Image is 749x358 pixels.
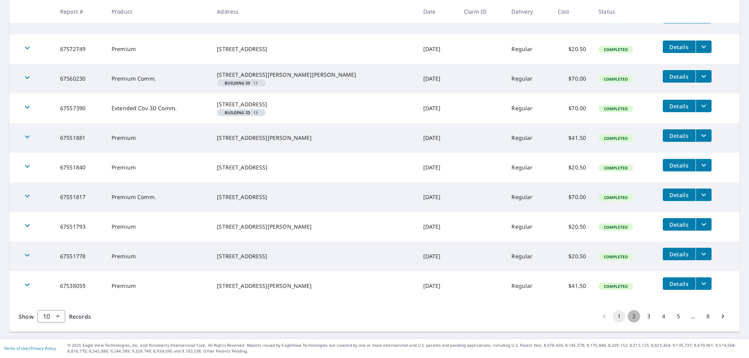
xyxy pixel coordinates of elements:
[663,129,696,142] button: detailsBtn-67551881
[667,102,691,110] span: Details
[217,71,410,79] div: [STREET_ADDRESS][PERSON_NAME][PERSON_NAME]
[628,310,640,323] button: Go to page 2
[552,34,592,64] td: $20.50
[552,93,592,123] td: $70.00
[696,41,712,53] button: filesDropdownBtn-67572749
[552,153,592,182] td: $20.50
[597,310,730,323] nav: pagination navigation
[54,64,105,93] td: 67560230
[505,182,551,212] td: Regular
[663,248,696,260] button: detailsBtn-67551778
[54,34,105,64] td: 67572749
[217,193,410,201] div: [STREET_ADDRESS]
[613,310,625,323] button: page 1
[37,310,65,323] div: Show 10 records
[599,224,632,230] span: Completed
[599,106,632,111] span: Completed
[505,242,551,271] td: Regular
[667,221,691,228] span: Details
[105,64,211,93] td: Premium Comm.
[663,100,696,112] button: detailsBtn-67557390
[552,271,592,301] td: $41.50
[217,252,410,260] div: [STREET_ADDRESS]
[599,284,632,289] span: Completed
[217,223,410,231] div: [STREET_ADDRESS][PERSON_NAME]
[667,73,691,80] span: Details
[417,182,458,212] td: [DATE]
[417,212,458,242] td: [DATE]
[105,123,211,153] td: Premium
[667,280,691,287] span: Details
[505,153,551,182] td: Regular
[417,242,458,271] td: [DATE]
[417,271,458,301] td: [DATE]
[505,34,551,64] td: Regular
[105,182,211,212] td: Premium Comm.
[30,346,56,351] a: Privacy Policy
[717,310,729,323] button: Go to next page
[552,64,592,93] td: $70.00
[417,34,458,64] td: [DATE]
[663,159,696,171] button: detailsBtn-67551840
[220,111,263,115] span: 13
[19,313,34,320] span: Show
[599,165,632,171] span: Completed
[643,310,655,323] button: Go to page 3
[4,346,28,351] a: Terms of Use
[552,212,592,242] td: $20.50
[696,189,712,201] button: filesDropdownBtn-67551817
[217,101,410,108] div: [STREET_ADDRESS]
[54,123,105,153] td: 67551881
[505,123,551,153] td: Regular
[599,136,632,141] span: Completed
[220,81,263,85] span: 11
[687,312,699,320] div: …
[105,34,211,64] td: Premium
[217,134,410,142] div: [STREET_ADDRESS][PERSON_NAME]
[37,305,65,327] div: 10
[663,41,696,53] button: detailsBtn-67572749
[663,70,696,83] button: detailsBtn-67560230
[702,310,714,323] button: Go to page 8
[217,45,410,53] div: [STREET_ADDRESS]
[663,277,696,290] button: detailsBtn-67538059
[225,111,250,115] em: Building ID
[105,153,211,182] td: Premium
[54,271,105,301] td: 67538059
[105,242,211,271] td: Premium
[599,76,632,82] span: Completed
[599,254,632,259] span: Completed
[505,64,551,93] td: Regular
[667,132,691,139] span: Details
[54,242,105,271] td: 67551778
[599,195,632,200] span: Completed
[105,212,211,242] td: Premium
[696,100,712,112] button: filesDropdownBtn-67557390
[417,64,458,93] td: [DATE]
[54,153,105,182] td: 67551840
[696,70,712,83] button: filesDropdownBtn-67560230
[696,159,712,171] button: filesDropdownBtn-67551840
[105,271,211,301] td: Premium
[505,93,551,123] td: Regular
[417,153,458,182] td: [DATE]
[667,250,691,258] span: Details
[599,47,632,52] span: Completed
[552,182,592,212] td: $70.00
[54,93,105,123] td: 67557390
[4,346,56,351] p: |
[696,277,712,290] button: filesDropdownBtn-67538059
[663,218,696,231] button: detailsBtn-67551793
[667,43,691,51] span: Details
[505,271,551,301] td: Regular
[67,342,745,354] p: © 2025 Eagle View Technologies, Inc. and Pictometry International Corp. All Rights Reserved. Repo...
[667,162,691,169] span: Details
[552,242,592,271] td: $20.50
[54,212,105,242] td: 67551793
[505,212,551,242] td: Regular
[672,310,685,323] button: Go to page 5
[105,93,211,123] td: Extended Cov 3D Comm.
[663,189,696,201] button: detailsBtn-67551817
[657,310,670,323] button: Go to page 4
[696,129,712,142] button: filesDropdownBtn-67551881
